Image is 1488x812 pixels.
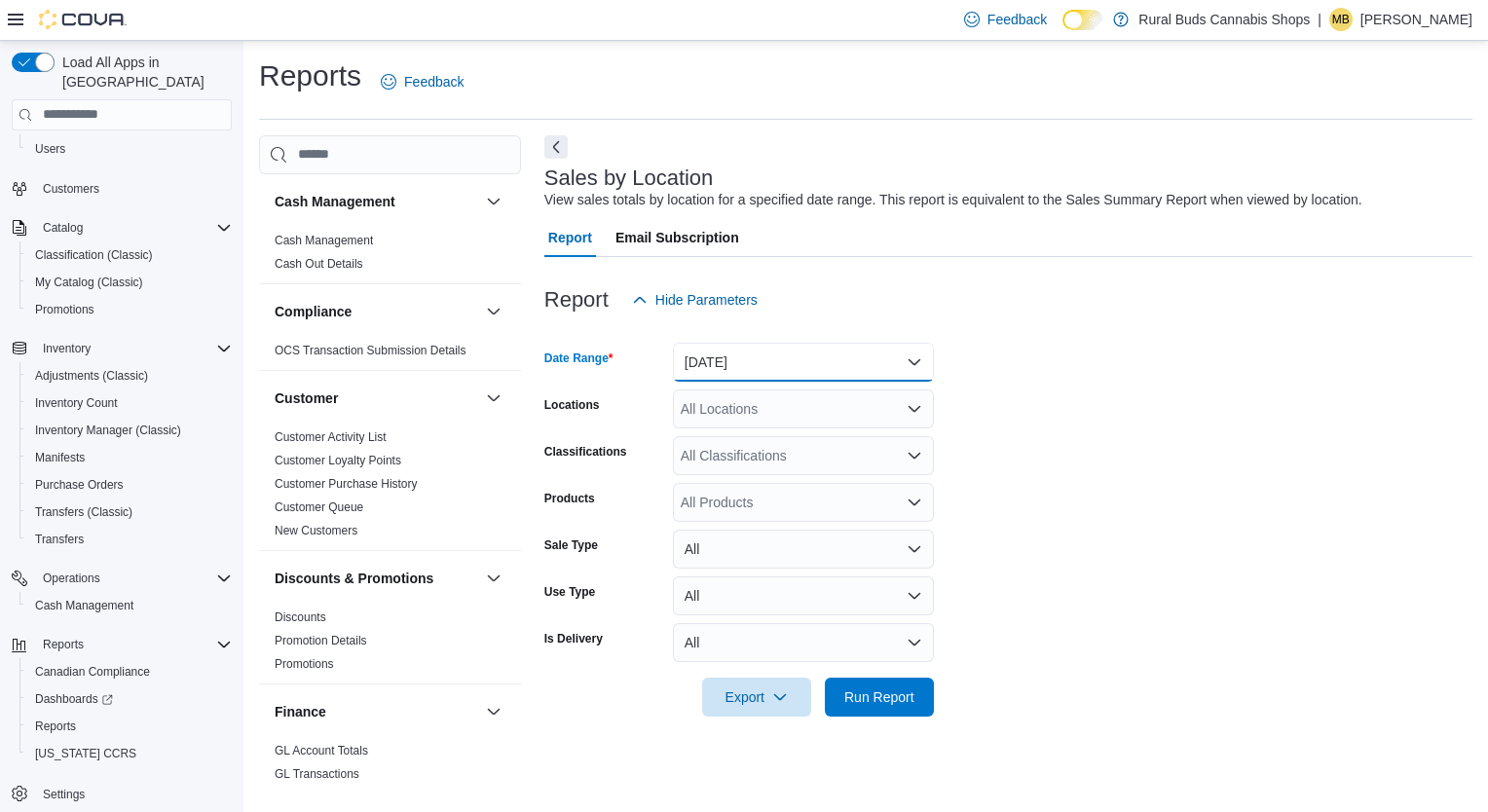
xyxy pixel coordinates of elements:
a: Manifests [27,446,93,469]
p: [PERSON_NAME] [1360,8,1472,31]
span: Promotion Details [275,633,367,648]
button: Operations [35,567,108,590]
img: Cova [39,10,127,29]
a: Reports [27,715,84,738]
span: Reports [43,637,84,652]
button: My Catalog (Classic) [19,269,240,296]
span: New Customers [275,523,357,538]
span: Hide Parameters [655,290,758,310]
span: Customer Activity List [275,429,387,445]
span: Canadian Compliance [35,664,150,680]
span: Promotions [27,298,232,321]
a: Inventory Count [27,391,126,415]
button: Reports [35,633,92,656]
a: Promotions [27,298,102,321]
span: Feedback [987,10,1047,29]
span: [US_STATE] CCRS [35,746,136,761]
h3: Compliance [275,302,352,321]
button: Discounts & Promotions [275,569,478,588]
span: Transfers [27,528,232,551]
button: Transfers [19,526,240,553]
span: Load All Apps in [GEOGRAPHIC_DATA] [55,53,232,92]
a: Dashboards [27,687,121,711]
button: Inventory Count [19,389,240,417]
h1: Reports [259,56,361,95]
a: Customer Queue [275,500,363,514]
span: Classification (Classic) [27,243,232,267]
button: Customer [482,387,505,410]
button: Purchase Orders [19,471,240,498]
span: Catalog [35,216,232,240]
a: Purchase Orders [27,473,131,497]
button: Canadian Compliance [19,658,240,685]
a: OCS Transaction Submission Details [275,344,466,357]
button: Finance [482,700,505,723]
label: Products [544,491,595,506]
button: Export [702,678,811,717]
label: Date Range [544,351,614,366]
span: Export [714,678,800,717]
h3: Cash Management [275,192,395,211]
button: Catalog [4,214,240,241]
button: Manifests [19,444,240,471]
a: Promotion Details [275,634,367,647]
button: Hide Parameters [624,280,765,319]
div: Cash Management [259,229,521,283]
span: Inventory Count [35,395,118,411]
span: OCS Transaction Submission Details [275,343,466,358]
a: Customer Loyalty Points [275,454,401,467]
a: Feedback [373,62,471,101]
a: [US_STATE] CCRS [27,742,144,765]
button: Finance [275,702,478,721]
span: Cash Management [35,598,133,613]
span: Promotions [35,302,94,317]
h3: Discounts & Promotions [275,569,433,588]
button: Settings [4,779,240,807]
span: Inventory Count [27,391,232,415]
button: [DATE] [673,343,934,382]
span: GL Transactions [275,766,359,782]
span: Customer Purchase History [275,476,418,492]
span: Manifests [27,446,232,469]
h3: Report [544,288,609,312]
span: Reports [27,715,232,738]
span: My Catalog (Classic) [35,275,143,290]
button: Users [19,135,240,163]
span: Customer Queue [275,499,363,515]
a: GL Transactions [275,767,359,781]
span: Cash Management [27,594,232,617]
div: Discounts & Promotions [259,606,521,683]
input: Dark Mode [1062,10,1103,30]
span: Settings [43,787,85,802]
button: All [673,623,934,662]
a: GL Account Totals [275,744,368,757]
a: Dashboards [19,685,240,713]
span: Manifests [35,450,85,465]
span: Discounts [275,609,326,625]
h3: Finance [275,702,326,721]
button: Reports [4,631,240,658]
span: Dashboards [27,687,232,711]
button: All [673,530,934,569]
button: Transfers (Classic) [19,498,240,526]
a: Transfers (Classic) [27,500,140,524]
span: Inventory Manager (Classic) [27,419,232,442]
a: Cash Management [275,234,373,247]
span: Cash Out Details [275,256,363,272]
span: Promotions [275,656,334,672]
span: Operations [43,571,100,586]
button: Cash Management [19,592,240,619]
a: Canadian Compliance [27,660,158,683]
div: Finance [259,739,521,794]
span: Purchase Orders [27,473,232,497]
button: Cash Management [482,190,505,213]
a: Discounts [275,610,326,624]
span: Cash Management [275,233,373,248]
a: Customers [35,177,107,201]
button: Inventory Manager (Classic) [19,417,240,444]
a: Users [27,137,73,161]
span: Dark Mode [1062,30,1063,31]
button: Inventory [35,337,98,360]
span: Classification (Classic) [35,247,153,263]
h3: Sales by Location [544,166,714,190]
